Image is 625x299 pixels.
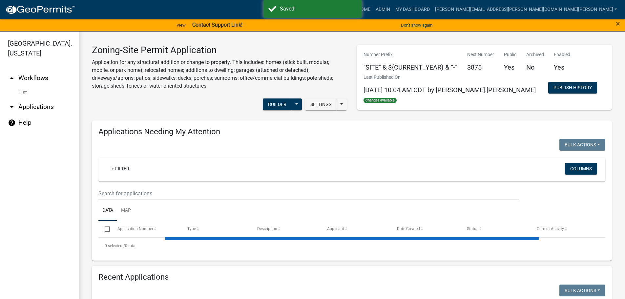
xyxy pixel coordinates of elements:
a: + Filter [106,163,135,175]
button: Columns [565,163,597,175]
span: Type [187,226,196,231]
a: Data [98,200,117,221]
button: Bulk Actions [559,285,605,296]
p: Public [504,51,516,58]
h4: Recent Applications [98,272,605,282]
i: arrow_drop_down [8,103,16,111]
a: Home [355,3,373,16]
span: Applicant [327,226,344,231]
div: Saved! [280,5,357,13]
h5: "SITE” & ${CURRENT_YEAR} & “-” [364,63,457,71]
p: Archived [526,51,544,58]
datatable-header-cell: Type [181,221,251,237]
datatable-header-cell: Applicant [321,221,391,237]
strong: Contact Support Link! [192,22,242,28]
h5: Yes [504,63,516,71]
a: My Dashboard [393,3,432,16]
span: 0 selected / [105,244,125,248]
a: [PERSON_NAME][EMAIL_ADDRESS][PERSON_NAME][DOMAIN_NAME][PERSON_NAME] [432,3,620,16]
h5: No [526,63,544,71]
div: 0 total [98,238,605,254]
span: Status [467,226,478,231]
a: Admin [373,3,393,16]
i: help [8,119,16,127]
i: arrow_drop_up [8,74,16,82]
datatable-header-cell: Description [251,221,321,237]
h3: Zoning-Site Permit Application [92,45,347,56]
span: Application Number [117,226,153,231]
span: × [616,19,620,28]
span: Date Created [397,226,420,231]
button: Builder [263,98,292,110]
span: Description [257,226,277,231]
h4: Applications Needing My Attention [98,127,605,137]
p: Last Published On [364,74,536,81]
a: View [174,20,188,31]
button: Settings [305,98,337,110]
datatable-header-cell: Current Activity [531,221,600,237]
datatable-header-cell: Status [461,221,531,237]
span: [DATE] 10:04 AM CDT by [PERSON_NAME].[PERSON_NAME] [364,86,536,94]
button: Close [616,20,620,28]
datatable-header-cell: Application Number [111,221,181,237]
span: Current Activity [537,226,564,231]
button: Don't show again [398,20,435,31]
a: Map [117,200,135,221]
h5: 3875 [467,63,494,71]
h5: Yes [554,63,570,71]
p: Next Number [467,51,494,58]
p: Application for any structural addition or change to property. This includes: homes (stick built,... [92,58,347,90]
datatable-header-cell: Date Created [391,221,461,237]
p: Number Prefix [364,51,457,58]
wm-modal-confirm: Workflow Publish History [548,85,597,91]
p: Enabled [554,51,570,58]
datatable-header-cell: Select [98,221,111,237]
button: Bulk Actions [559,139,605,151]
input: Search for applications [98,187,519,200]
span: Changes available [364,98,397,103]
button: Publish History [548,82,597,94]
